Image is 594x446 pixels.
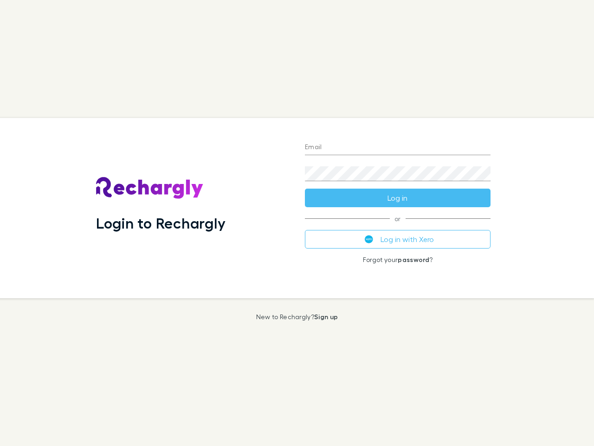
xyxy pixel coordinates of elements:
a: Sign up [314,313,338,321]
p: Forgot your ? [305,256,491,263]
p: New to Rechargly? [256,313,338,321]
button: Log in with Xero [305,230,491,249]
a: password [398,256,429,263]
img: Xero's logo [365,235,373,243]
h1: Login to Rechargly [96,214,226,232]
span: or [305,218,491,219]
img: Rechargly's Logo [96,177,204,199]
button: Log in [305,189,491,207]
